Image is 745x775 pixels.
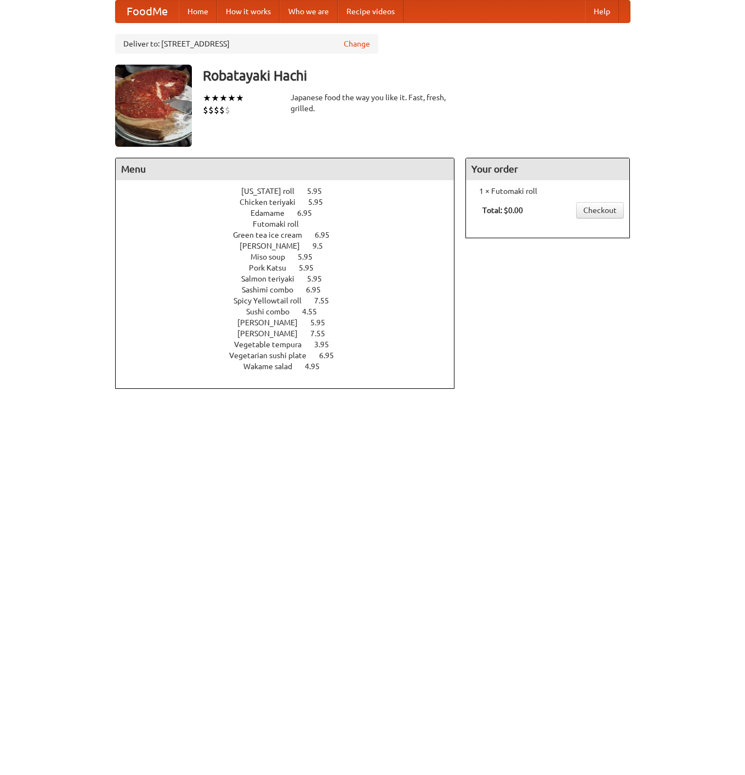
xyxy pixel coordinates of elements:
[305,362,331,371] span: 4.95
[246,307,337,316] a: Sushi combo 4.55
[307,274,333,283] span: 5.95
[234,296,312,305] span: Spicy Yellowtail roll
[298,252,323,261] span: 5.95
[241,274,342,283] a: Salmon teriyaki 5.95
[243,362,303,371] span: Wakame salad
[338,1,403,22] a: Recipe videos
[203,65,630,87] h3: Robatayaki Hachi
[344,38,370,49] a: Change
[297,209,323,217] span: 6.95
[115,34,378,54] div: Deliver to: [STREET_ADDRESS]
[233,231,313,239] span: Green tea ice cream
[243,362,340,371] a: Wakame salad 4.95
[299,263,325,272] span: 5.95
[236,92,244,104] li: ★
[585,1,619,22] a: Help
[314,296,340,305] span: 7.55
[179,1,217,22] a: Home
[237,329,309,338] span: [PERSON_NAME]
[249,263,334,272] a: Pork Katsu 5.95
[211,92,219,104] li: ★
[242,285,304,294] span: Sashimi combo
[280,1,338,22] a: Who we are
[229,351,317,360] span: Vegetarian sushi plate
[233,231,350,239] a: Green tea ice cream 6.95
[217,1,280,22] a: How it works
[249,263,297,272] span: Pork Katsu
[228,92,236,104] li: ★
[225,104,230,116] li: $
[234,340,312,349] span: Vegetable tempura
[115,65,192,147] img: angular.jpg
[251,209,332,217] a: Edamame 6.95
[319,351,345,360] span: 6.95
[302,307,328,316] span: 4.55
[241,274,305,283] span: Salmon teriyaki
[310,329,336,338] span: 7.55
[234,340,349,349] a: Vegetable tempura 3.95
[229,351,354,360] a: Vegetarian sushi plate 6.95
[482,206,523,215] b: Total: $0.00
[315,231,340,239] span: 6.95
[471,186,624,197] li: 1 × Futomaki roll
[237,318,345,327] a: [PERSON_NAME] 5.95
[116,1,179,22] a: FoodMe
[291,92,455,114] div: Japanese food the way you like it. Fast, fresh, grilled.
[219,92,228,104] li: ★
[214,104,219,116] li: $
[116,158,454,180] h4: Menu
[314,340,340,349] span: 3.95
[203,104,208,116] li: $
[307,187,333,196] span: 5.95
[203,92,211,104] li: ★
[240,242,311,250] span: [PERSON_NAME]
[242,285,341,294] a: Sashimi combo 6.95
[253,220,330,228] a: Futomaki roll
[208,104,214,116] li: $
[240,198,343,206] a: Chicken teriyaki 5.95
[308,198,334,206] span: 5.95
[241,187,342,196] a: [US_STATE] roll 5.95
[251,252,296,261] span: Miso soup
[310,318,336,327] span: 5.95
[237,329,345,338] a: [PERSON_NAME] 7.55
[251,252,333,261] a: Miso soup 5.95
[219,104,225,116] li: $
[251,209,295,217] span: Edamame
[241,187,305,196] span: [US_STATE] roll
[240,242,343,250] a: [PERSON_NAME] 9.5
[576,202,624,219] a: Checkout
[246,307,300,316] span: Sushi combo
[253,220,310,228] span: Futomaki roll
[240,198,306,206] span: Chicken teriyaki
[466,158,629,180] h4: Your order
[237,318,309,327] span: [PERSON_NAME]
[312,242,334,250] span: 9.5
[306,285,332,294] span: 6.95
[234,296,349,305] a: Spicy Yellowtail roll 7.55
